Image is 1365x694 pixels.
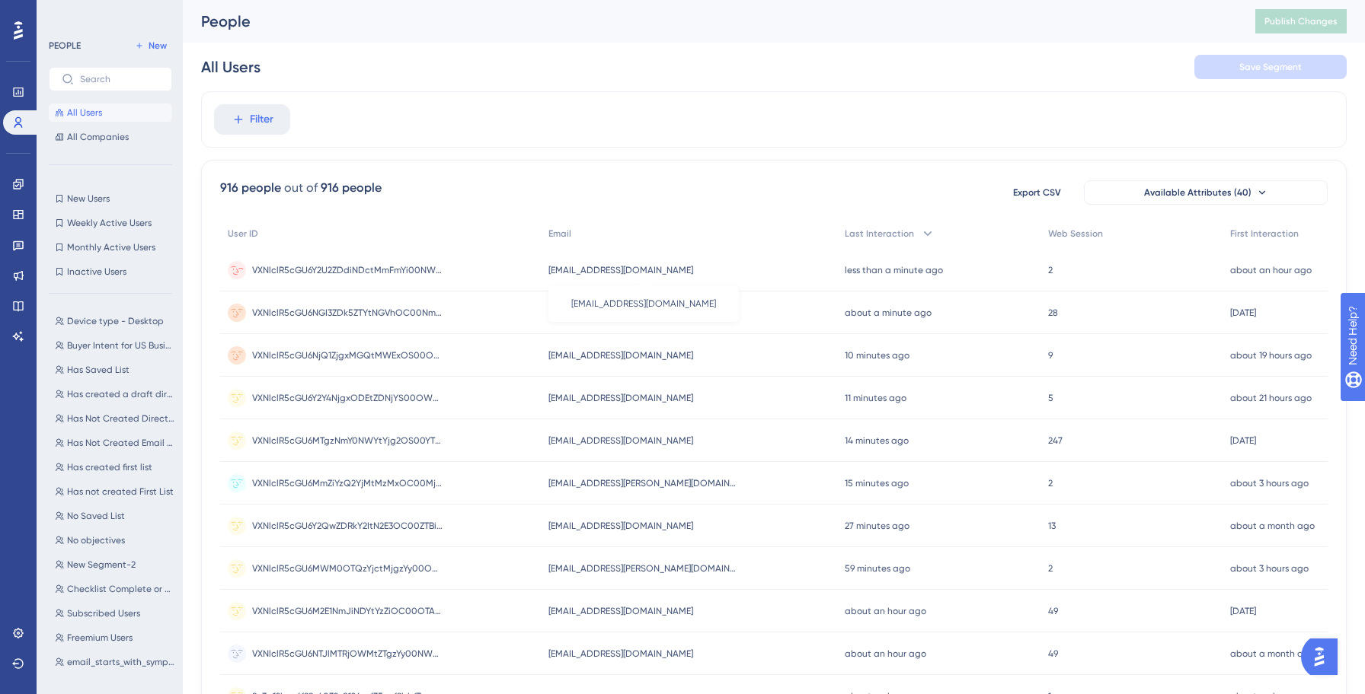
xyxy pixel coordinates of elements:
[548,349,693,361] span: [EMAIL_ADDRESS][DOMAIN_NAME]
[49,556,181,574] button: New Segment-2
[49,385,181,403] button: Has created a draft direct mail campaign
[49,40,81,52] div: PEOPLE
[67,656,175,668] span: email_starts_with_symphony
[252,435,443,447] span: VXNlclR5cGU6MTgzNmY0NWYtYjg2OS00YTY1LTgxNGEtNjE0NGE1MWNjMDUz
[49,409,181,428] button: Has Not Created Direct Mail Campaign
[1230,435,1256,446] time: [DATE]
[252,392,443,404] span: VXNlclR5cGU6Y2Y4NjgxODEtZDNjYS00OWU2LWIwYWQtYTU0MzkzNDNjYzBh
[49,507,181,525] button: No Saved List
[1255,9,1347,33] button: Publish Changes
[67,131,129,143] span: All Companies
[1230,606,1256,616] time: [DATE]
[845,307,932,318] time: about a minute ago
[252,562,443,575] span: VXNlclR5cGU6MWM0OTQzYjctMjgzYy00OWUzLWFkMWYtNmU5ZGFhODg2ZTAw
[845,393,906,403] time: 11 minutes ago
[49,482,181,501] button: Has not created First List
[67,485,174,498] span: Has not created First List
[548,392,693,404] span: [EMAIL_ADDRESS][DOMAIN_NAME]
[1264,15,1338,27] span: Publish Changes
[67,437,175,449] span: Has Not Created Email Campaign
[252,520,443,532] span: VXNlclR5cGU6Y2QwZDRkY2ItN2E3OC00ZTBiLTk2M2YtMGZhNTdjNDExYWZh
[252,264,443,276] span: VXNlclR5cGU6Y2U2ZDdiNDctMmFmYi00NWM3LThlZTYtODQ1MzkzMGZiYmVi
[1084,180,1328,205] button: Available Attributes (40)
[1239,61,1302,73] span: Save Segment
[548,477,739,489] span: [EMAIL_ADDRESS][PERSON_NAME][DOMAIN_NAME]
[1144,186,1252,199] span: Available Attributes (40)
[49,653,181,671] button: email_starts_with_symphony
[1048,228,1103,240] span: Web Session
[250,110,273,129] span: Filter
[845,265,943,275] time: less than a minute ago
[1013,186,1061,199] span: Export CSV
[67,315,164,327] span: Device type - Desktop
[1230,648,1315,659] time: about a month ago
[67,583,175,595] span: Checklist Complete or Dismissed
[67,412,175,425] span: Has Not Created Direct Mail Campaign
[845,648,926,659] time: about an hour ago
[845,563,910,574] time: 59 minutes ago
[49,531,181,549] button: No objectives
[201,11,1217,32] div: People
[49,629,181,647] button: Freemium Users
[1230,307,1256,318] time: [DATE]
[220,179,281,197] div: 916 people
[49,128,172,146] button: All Companies
[1230,265,1312,275] time: about an hour ago
[228,228,258,240] span: User ID
[1230,563,1309,574] time: about 3 hours ago
[80,74,159,84] input: Search
[845,520,909,531] time: 27 minutes ago
[49,214,172,232] button: Weekly Active Users
[49,434,181,452] button: Has Not Created Email Campaign
[252,605,443,617] span: VXNlclR5cGU6M2E1NmJiNDYtYzZiOC00OTAyLWE1ODEtMWEwZmYwNTNmZTE3
[252,307,443,319] span: VXNlclR5cGU6NGI3ZDk5ZTYtNGVhOC00NmJhLTg1YTktYzZmZGZlYTY4YzQ3
[252,477,443,489] span: VXNlclR5cGU6MmZiYzQ2YjMtMzMxOC00MjkwLTk0ODMtZTk2MjJiYWExODdh
[67,107,102,119] span: All Users
[49,361,181,379] button: Has Saved List
[999,180,1075,205] button: Export CSV
[548,605,693,617] span: [EMAIL_ADDRESS][DOMAIN_NAME]
[321,179,382,197] div: 916 people
[1048,648,1058,660] span: 49
[49,580,181,598] button: Checklist Complete or Dismissed
[1048,392,1053,404] span: 5
[67,193,110,205] span: New Users
[1048,477,1053,489] span: 2
[548,648,693,660] span: [EMAIL_ADDRESS][DOMAIN_NAME]
[67,510,125,522] span: No Saved List
[1048,562,1053,575] span: 2
[67,461,152,473] span: Has created first list
[49,189,172,208] button: New Users
[284,179,318,197] div: out of
[67,339,175,352] span: Buyer Intent for US Business
[845,350,909,361] time: 10 minutes ago
[67,632,133,644] span: Freemium Users
[571,298,716,310] span: [EMAIL_ADDRESS][DOMAIN_NAME]
[67,266,126,278] span: Inactive Users
[845,435,909,446] time: 14 minutes ago
[214,104,290,135] button: Filter
[548,562,739,575] span: [EMAIL_ADDRESS][PERSON_NAME][DOMAIN_NAME]
[67,607,140,619] span: Subscribed Users
[252,349,443,361] span: VXNlclR5cGU6NjQ1ZjgxMGQtMWExOS00ODEwLWE2NDAtMDhlYzYxZDBiZjYw
[1230,478,1309,489] time: about 3 hours ago
[1230,393,1312,403] time: about 21 hours ago
[1230,228,1299,240] span: First Interaction
[548,435,693,447] span: [EMAIL_ADDRESS][DOMAIN_NAME]
[49,263,172,281] button: Inactive Users
[36,4,95,22] span: Need Help?
[49,604,181,622] button: Subscribed Users
[201,56,261,78] div: All Users
[1230,350,1312,361] time: about 19 hours ago
[149,40,167,52] span: New
[1230,520,1315,531] time: about a month ago
[1048,349,1053,361] span: 9
[252,648,443,660] span: VXNlclR5cGU6NTJlMTRjOWMtZTgzYy00NWZmLTkzNzEtM2E3MzI3ZWMzZWU2
[49,238,172,256] button: Monthly Active Users
[49,103,172,122] button: All Users
[67,559,136,571] span: New Segment-2
[129,37,172,55] button: New
[548,228,571,240] span: Email
[49,312,181,330] button: Device type - Desktop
